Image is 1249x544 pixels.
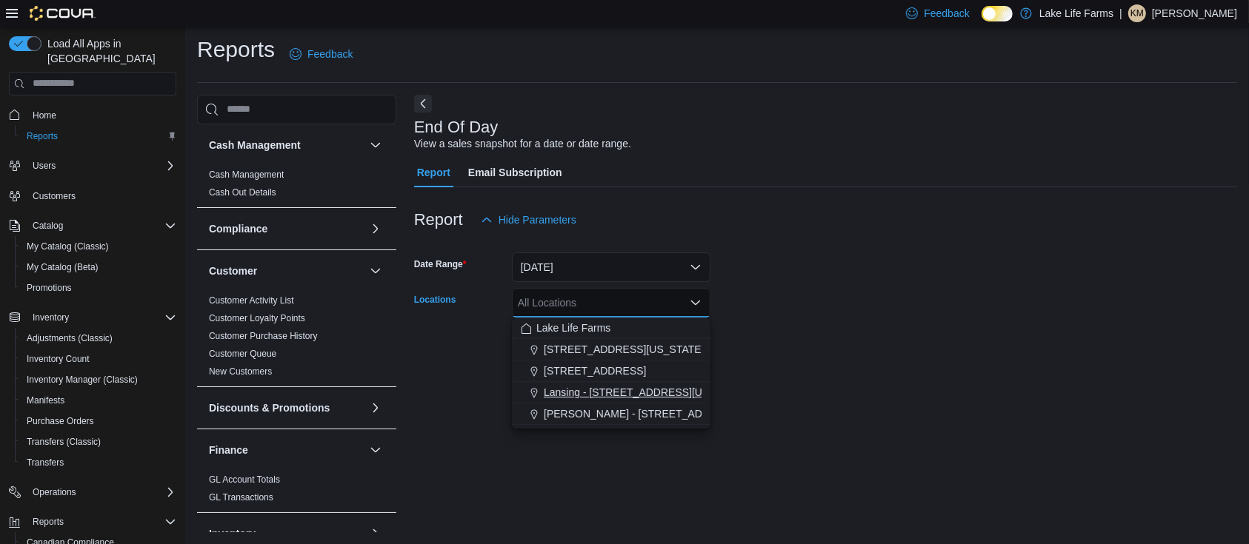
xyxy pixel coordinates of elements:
[3,511,182,532] button: Reports
[209,295,294,306] span: Customer Activity List
[15,369,182,390] button: Inventory Manager (Classic)
[367,136,384,154] button: Cash Management
[209,169,284,180] a: Cash Management
[284,39,359,69] a: Feedback
[468,158,562,187] span: Email Subscription
[15,452,182,473] button: Transfers
[1130,4,1144,22] span: KM
[15,126,182,147] button: Reports
[690,297,702,309] button: Close list of options
[544,385,750,400] span: Lansing - [STREET_ADDRESS][US_STATE]
[27,436,101,448] span: Transfers (Classic)
[1039,4,1113,22] p: Lake Life Farms
[414,258,467,270] label: Date Range
[982,6,1013,21] input: Dark Mode
[544,342,705,357] span: [STREET_ADDRESS][US_STATE]
[27,107,62,124] a: Home
[209,349,276,359] a: Customer Queue
[27,415,94,427] span: Purchase Orders
[21,350,176,368] span: Inventory Count
[209,263,257,278] h3: Customer
[512,382,710,403] button: Lansing - [STREET_ADDRESS][US_STATE]
[209,474,280,485] a: GL Account Totals
[27,332,113,344] span: Adjustments (Classic)
[21,454,70,471] a: Transfers
[197,166,396,207] div: Cash Management
[21,350,96,368] a: Inventory Count
[27,374,138,386] span: Inventory Manager (Classic)
[33,160,56,172] span: Users
[1119,4,1122,22] p: |
[3,104,182,126] button: Home
[209,169,284,181] span: Cash Management
[512,318,710,425] div: Choose from the following options
[209,313,305,323] a: Customer Loyalty Points
[21,329,119,347] a: Adjustments (Classic)
[27,157,61,175] button: Users
[33,190,76,202] span: Customers
[15,328,182,349] button: Adjustments (Classic)
[209,492,273,503] a: GL Transactions
[3,482,182,503] button: Operations
[197,292,396,386] div: Customer
[924,6,969,21] span: Feedback
[27,513,70,531] button: Reports
[27,513,176,531] span: Reports
[15,278,182,298] button: Promotions
[21,238,115,255] a: My Catalog (Classic)
[30,6,96,21] img: Cova
[209,366,272,377] span: New Customers
[27,157,176,175] span: Users
[209,400,330,415] h3: Discounts & Promotions
[27,106,176,124] span: Home
[209,366,272,377] a: New Customers
[209,400,364,415] button: Discounts & Promotions
[21,392,70,409] a: Manifests
[544,363,646,378] span: [STREET_ADDRESS]
[209,221,364,236] button: Compliance
[209,526,364,541] button: Inventory
[15,411,182,431] button: Purchase Orders
[367,220,384,238] button: Compliance
[209,187,276,198] a: Cash Out Details
[15,431,182,452] button: Transfers (Classic)
[209,491,273,503] span: GL Transactions
[414,95,432,113] button: Next
[41,36,176,66] span: Load All Apps in [GEOGRAPHIC_DATA]
[21,329,176,347] span: Adjustments (Classic)
[307,47,353,61] span: Feedback
[512,252,710,282] button: [DATE]
[1128,4,1146,22] div: Kevin Morris Jr
[414,136,631,152] div: View a sales snapshot for a date or date range.
[209,138,364,152] button: Cash Management
[27,261,99,273] span: My Catalog (Beta)
[21,279,78,297] a: Promotions
[414,118,499,136] h3: End Of Day
[982,21,982,22] span: Dark Mode
[367,262,384,280] button: Customer
[27,309,176,326] span: Inventory
[367,525,384,543] button: Inventory
[15,349,182,369] button: Inventory Count
[414,294,456,306] label: Locations
[209,443,364,457] button: Finance
[21,454,176,471] span: Transfers
[21,127,176,145] span: Reports
[512,360,710,382] button: [STREET_ADDRESS]
[21,258,104,276] a: My Catalog (Beta)
[475,205,582,235] button: Hide Parameters
[21,371,176,389] span: Inventory Manager (Classic)
[27,394,64,406] span: Manifests
[367,399,384,417] button: Discounts & Promotions
[21,238,176,255] span: My Catalog (Classic)
[544,406,741,421] span: [PERSON_NAME] - [STREET_ADDRESS]
[3,215,182,236] button: Catalog
[536,320,610,335] span: Lake Life Farms
[27,241,109,252] span: My Catalog (Classic)
[209,348,276,360] span: Customer Queue
[209,331,318,341] a: Customer Purchase History
[21,127,64,145] a: Reports
[27,353,90,365] span: Inventory Count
